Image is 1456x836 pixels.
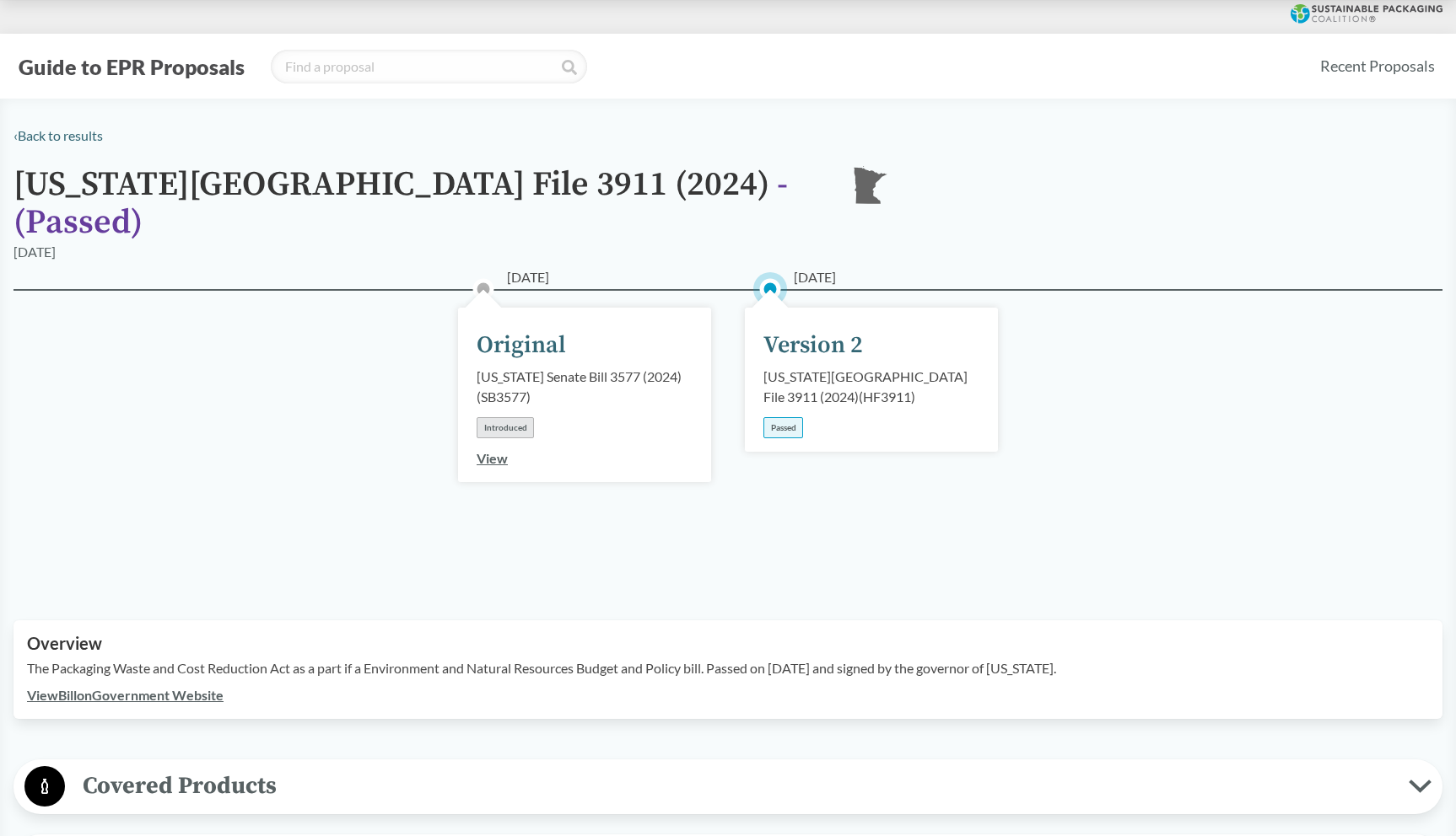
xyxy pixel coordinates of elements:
button: Guide to EPR Proposals [13,53,250,80]
div: Passed [763,417,803,438]
h2: Overview [27,634,1429,653]
input: Find a proposal [271,50,587,83]
a: Recent Proposals [1313,47,1443,85]
div: [US_STATE] Senate Bill 3577 (2024) ( SB3577 ) [477,367,693,407]
div: [US_STATE][GEOGRAPHIC_DATA] File 3911 (2024) ( HF3911 ) [763,367,979,407]
a: View [477,450,508,466]
div: Version 2 [763,328,863,363]
span: [DATE] [507,267,549,287]
div: Original [477,328,566,363]
span: Covered Products [65,767,1409,805]
h1: [US_STATE][GEOGRAPHIC_DATA] File 3911 (2024) [13,166,823,242]
p: The Packaging Waste and Cost Reduction Act as a part if a Environment and Natural Resources Budge... [27,658,1429,678]
div: Introduced [477,417,534,438]
a: ViewBillonGovernment Website [27,687,224,703]
span: - ( Passed ) [13,163,788,244]
button: Covered Products [19,765,1437,808]
a: ‹Back to results [13,127,103,143]
div: [DATE] [13,242,56,262]
span: [DATE] [794,267,836,287]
